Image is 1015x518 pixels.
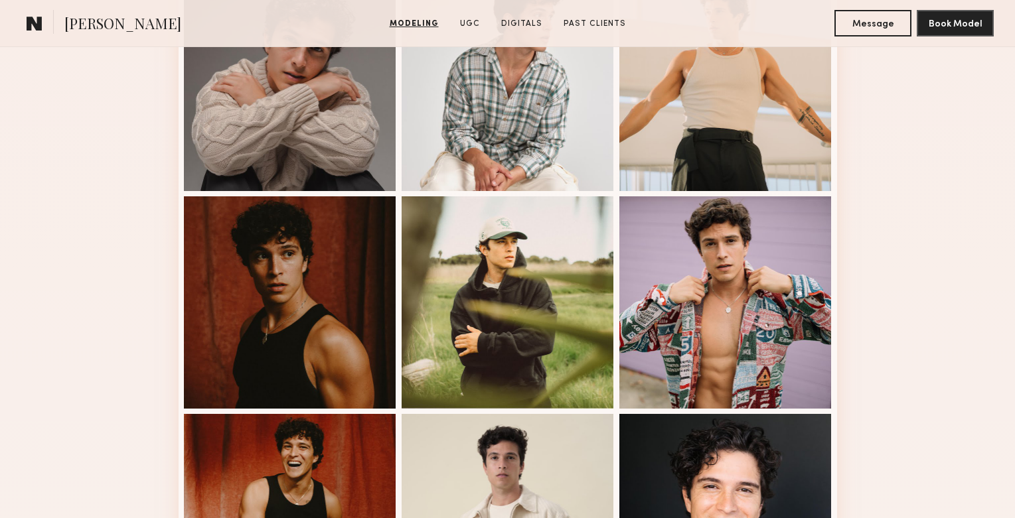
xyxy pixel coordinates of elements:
[64,13,181,36] span: [PERSON_NAME]
[496,18,548,30] a: Digitals
[455,18,485,30] a: UGC
[834,10,911,36] button: Message
[384,18,444,30] a: Modeling
[917,10,994,36] button: Book Model
[917,17,994,29] a: Book Model
[558,18,631,30] a: Past Clients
